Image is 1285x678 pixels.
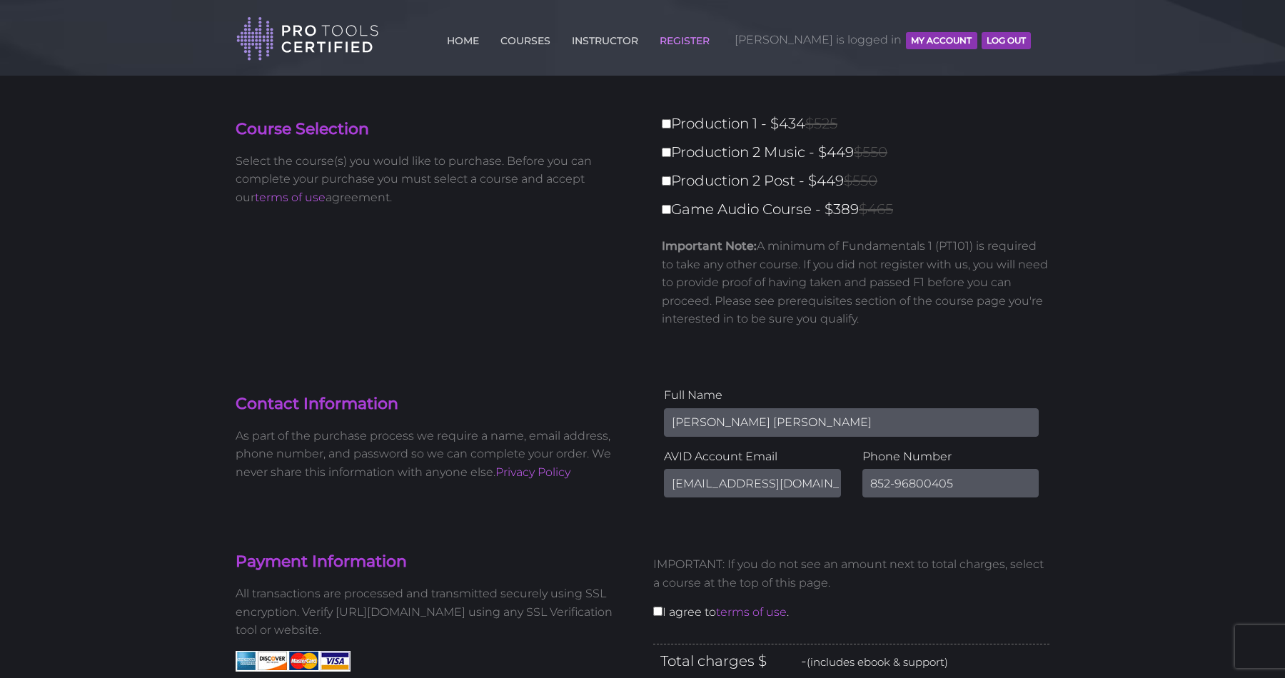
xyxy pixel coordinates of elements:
a: terms of use [716,605,787,619]
img: American Express, Discover, MasterCard, Visa [236,651,351,672]
strong: Important Note: [662,239,757,253]
label: Production 1 - $434 [662,111,1058,136]
label: AVID Account Email [664,447,841,466]
h4: Course Selection [236,118,632,141]
label: Production 2 Post - $449 [662,168,1058,193]
button: MY ACCOUNT [906,32,977,49]
a: INSTRUCTOR [568,26,642,49]
a: COURSES [497,26,554,49]
p: Select the course(s) you would like to purchase. Before you can complete your purchase you must s... [236,152,632,207]
div: I agree to . [642,544,1060,643]
input: Game Audio Course - $389$465 [662,205,671,214]
a: terms of use [255,191,326,204]
input: Production 1 - $434$525 [662,119,671,128]
p: As part of the purchase process we require a name, email address, phone number, and password so w... [236,427,632,482]
span: $550 [854,143,887,161]
span: $550 [844,172,877,189]
label: Production 2 Music - $449 [662,140,1058,165]
a: Privacy Policy [495,465,570,479]
span: $525 [805,115,837,132]
h4: Payment Information [236,551,632,573]
a: REGISTER [656,26,713,49]
p: A minimum of Fundamentals 1 (PT101) is required to take any other course. If you did not register... [662,237,1049,328]
p: All transactions are processed and transmitted securely using SSL encryption. Verify [URL][DOMAIN... [236,585,632,639]
span: (includes ebook & support) [807,655,948,669]
label: Full Name [664,386,1039,405]
h4: Contact Information [236,393,632,415]
label: Phone Number [862,447,1039,466]
span: $465 [859,201,893,218]
label: Game Audio Course - $389 [662,197,1058,222]
a: HOME [443,26,483,49]
input: Production 2 Music - $449$550 [662,148,671,157]
p: IMPORTANT: If you do not see an amount next to total charges, select a course at the top of this ... [653,555,1049,592]
button: Log Out [982,32,1031,49]
input: Production 2 Post - $449$550 [662,176,671,186]
span: [PERSON_NAME] is logged in [735,19,1031,61]
img: Pro Tools Certified Logo [236,16,379,62]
